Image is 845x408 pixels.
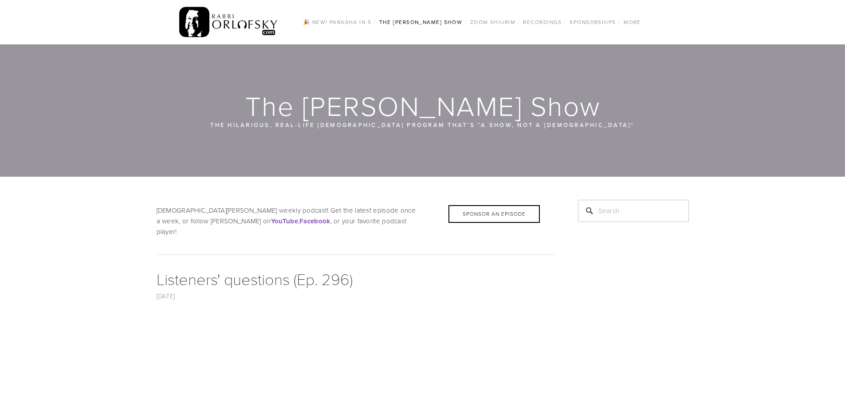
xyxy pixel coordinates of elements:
[210,120,636,130] p: The hilarious, real-life [DEMOGRAPHIC_DATA] program that’s “a show, not a [DEMOGRAPHIC_DATA]“
[271,216,298,226] a: YouTube
[520,16,564,28] a: Recordings
[157,291,175,301] a: [DATE]
[619,18,621,26] span: /
[271,216,298,226] strong: YouTube
[179,5,278,40] img: RabbiOrlofsky.com
[377,16,465,28] a: The [PERSON_NAME] Show
[157,91,690,120] h1: The [PERSON_NAME] Show
[299,216,330,226] a: Facebook
[300,16,374,28] a: 🎉 NEW! Parasha in 5
[465,18,467,26] span: /
[578,200,689,222] input: Search
[157,205,556,237] p: [DEMOGRAPHIC_DATA][PERSON_NAME] weekly podcast! Get the latest episode once a week, or follow [PE...
[299,216,330,226] strong: Facebook
[468,16,518,28] a: Zoom Shiurim
[157,268,353,289] a: Listeners' questions (Ep. 296)
[448,205,540,223] div: Sponsor an Episode
[374,18,376,26] span: /
[621,16,644,28] a: More
[518,18,520,26] span: /
[567,16,618,28] a: Sponsorships
[565,18,567,26] span: /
